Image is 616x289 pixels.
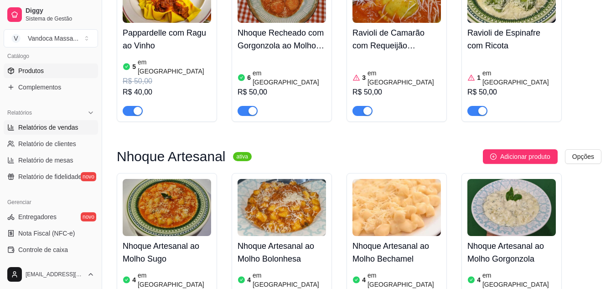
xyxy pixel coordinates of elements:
[4,63,98,78] a: Produtos
[490,153,497,160] span: plus-circle
[352,179,441,236] img: product-image
[4,242,98,257] a: Controle de caixa
[18,139,76,148] span: Relatório de clientes
[238,87,326,98] div: R$ 50,00
[4,259,98,273] a: Controle de fiado
[352,26,441,52] h4: Ravioli de Camarão com Requeijão Cremoso ao Molho Sugo
[4,4,98,26] a: DiggySistema de Gestão
[18,229,75,238] span: Nota Fiscal (NFC-e)
[362,73,366,82] article: 3
[4,49,98,63] div: Catálogo
[123,87,211,98] div: R$ 40,00
[4,210,98,224] a: Entregadoresnovo
[482,68,556,87] article: em [GEOGRAPHIC_DATA]
[18,245,68,254] span: Controle de caixa
[467,26,556,52] h4: Ravioli de Espinafre com Ricota
[4,263,98,285] button: [EMAIL_ADDRESS][DOMAIN_NAME]
[18,212,57,221] span: Entregadores
[572,152,594,162] span: Opções
[4,169,98,184] a: Relatório de fidelidadenovo
[18,83,61,92] span: Complementos
[467,179,556,236] img: product-image
[4,137,98,151] a: Relatório de clientes
[467,87,556,98] div: R$ 50,00
[26,271,83,278] span: [EMAIL_ADDRESS][DOMAIN_NAME]
[4,80,98,95] a: Complementos
[4,120,98,135] a: Relatórios de vendas
[352,240,441,265] h4: Nhoque Artesanal ao Molho Bechamel
[26,15,94,22] span: Sistema de Gestão
[368,68,441,87] article: em [GEOGRAPHIC_DATA]
[132,62,136,71] article: 5
[18,66,44,75] span: Produtos
[18,123,78,132] span: Relatórios de vendas
[123,26,211,52] h4: Pappardelle com Ragu ao Vinho
[138,58,211,76] article: em [GEOGRAPHIC_DATA]
[467,240,556,265] h4: Nhoque Artesanal ao Molho Gorgonzola
[352,87,441,98] div: R$ 50,00
[482,271,556,289] article: em [GEOGRAPHIC_DATA]
[11,34,21,43] span: V
[238,179,326,236] img: product-image
[500,152,550,162] span: Adicionar produto
[132,275,136,284] article: 4
[4,226,98,241] a: Nota Fiscal (NFC-e)
[247,73,251,82] article: 6
[483,149,558,164] button: Adicionar produto
[18,172,82,181] span: Relatório de fidelidade
[138,271,211,289] article: em [GEOGRAPHIC_DATA]
[123,240,211,265] h4: Nhoque Artesanal ao Molho Sugo
[4,153,98,168] a: Relatório de mesas
[253,271,326,289] article: em [GEOGRAPHIC_DATA]
[233,152,252,161] sup: ativa
[477,73,481,82] article: 1
[565,149,601,164] button: Opções
[253,68,326,87] article: em [GEOGRAPHIC_DATA]
[362,275,366,284] article: 4
[238,26,326,52] h4: Nhoque Recheado com Gorgonzola ao Molho Sugo
[238,240,326,265] h4: Nhoque Artesanal ao Molho Bolonhesa
[18,156,73,165] span: Relatório de mesas
[368,271,441,289] article: em [GEOGRAPHIC_DATA]
[7,109,32,116] span: Relatórios
[117,151,226,162] h3: Nhoque Artesanal
[4,195,98,210] div: Gerenciar
[28,34,78,43] div: Vandoca Massa ...
[123,179,211,236] img: product-image
[4,29,98,47] button: Select a team
[477,275,481,284] article: 4
[247,275,251,284] article: 4
[123,76,211,87] div: R$ 50,00
[26,7,94,15] span: Diggy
